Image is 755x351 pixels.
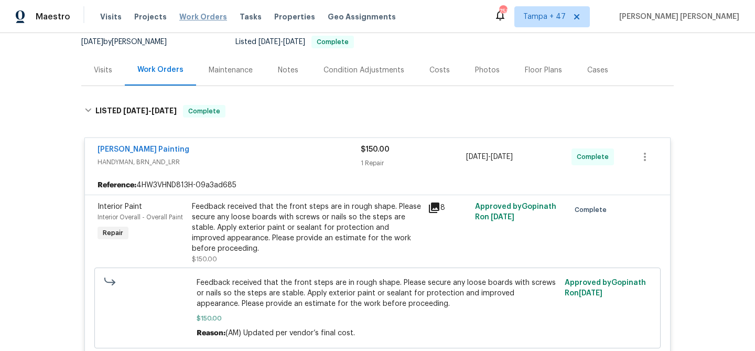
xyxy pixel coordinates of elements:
[152,107,177,114] span: [DATE]
[123,107,177,114] span: -
[523,12,566,22] span: Tampa + 47
[278,65,298,76] div: Notes
[577,152,613,162] span: Complete
[615,12,739,22] span: [PERSON_NAME] [PERSON_NAME]
[98,203,142,210] span: Interior Paint
[197,313,559,324] span: $150.00
[466,153,488,161] span: [DATE]
[134,12,167,22] span: Projects
[137,65,184,75] div: Work Orders
[225,329,355,337] span: (AM) Updated per vendor’s final cost.
[98,157,361,167] span: HANDYMAN, BRN_AND_LRR
[525,65,562,76] div: Floor Plans
[197,278,559,309] span: Feedback received that the front steps are in rough shape. Please secure any loose boards with sc...
[94,65,112,76] div: Visits
[429,65,450,76] div: Costs
[81,36,179,48] div: by [PERSON_NAME]
[587,65,608,76] div: Cases
[95,105,177,118] h6: LISTED
[491,214,514,221] span: [DATE]
[361,158,466,168] div: 1 Repair
[466,152,513,162] span: -
[240,13,262,20] span: Tasks
[179,12,227,22] span: Work Orders
[328,12,396,22] span: Geo Assignments
[98,214,183,220] span: Interior Overall - Overall Paint
[184,106,224,116] span: Complete
[258,38,281,46] span: [DATE]
[100,12,122,22] span: Visits
[283,38,305,46] span: [DATE]
[235,38,354,46] span: Listed
[475,203,556,221] span: Approved by Gopinath R on
[312,39,353,45] span: Complete
[491,153,513,161] span: [DATE]
[274,12,315,22] span: Properties
[575,205,611,215] span: Complete
[81,38,103,46] span: [DATE]
[192,201,422,254] div: Feedback received that the front steps are in rough shape. Please secure any loose boards with sc...
[258,38,305,46] span: -
[98,146,189,153] a: [PERSON_NAME] Painting
[565,279,646,297] span: Approved by Gopinath R on
[192,256,217,262] span: $150.00
[85,176,670,195] div: 4HW3VHND813H-09a3ad685
[209,65,253,76] div: Maintenance
[81,94,674,128] div: LISTED [DATE]-[DATE]Complete
[36,12,70,22] span: Maestro
[579,290,602,297] span: [DATE]
[499,6,506,17] div: 758
[361,146,390,153] span: $150.00
[323,65,404,76] div: Condition Adjustments
[428,201,469,214] div: 8
[98,180,136,190] b: Reference:
[99,228,127,238] span: Repair
[197,329,225,337] span: Reason:
[475,65,500,76] div: Photos
[123,107,148,114] span: [DATE]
